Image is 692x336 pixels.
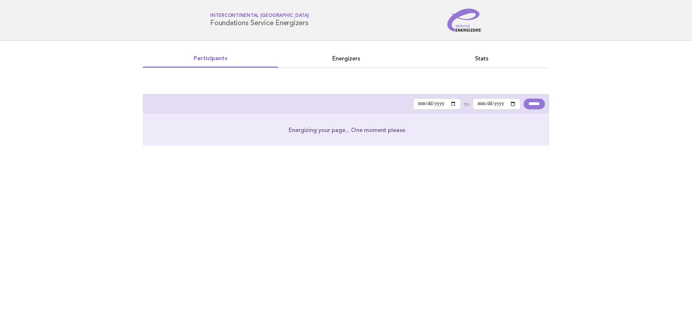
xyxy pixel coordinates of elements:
[278,54,414,64] a: Energizers
[210,14,309,18] span: InterContinental [GEOGRAPHIC_DATA]
[289,126,407,134] p: Energizing your page... One moment please.
[414,54,549,64] a: Stats
[464,101,470,107] label: to
[210,14,309,27] h1: Foundations Service Energizers
[143,54,278,64] a: Participants
[447,9,482,32] img: Service Energizers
